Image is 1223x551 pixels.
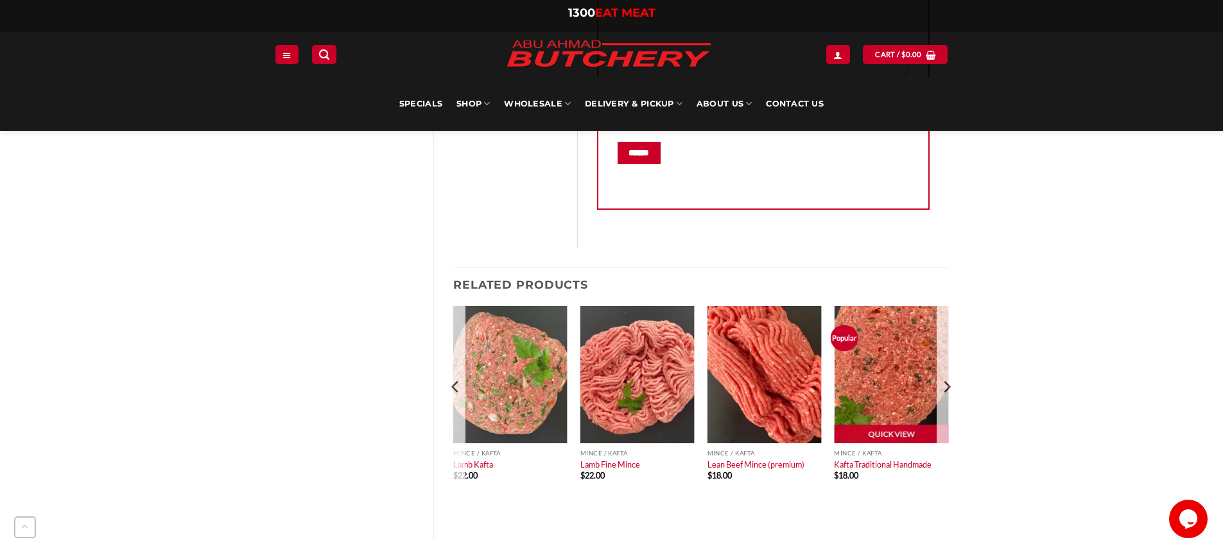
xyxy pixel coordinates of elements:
a: View cart [863,45,948,64]
bdi: 22.00 [580,470,605,480]
bdi: 18.00 [834,470,858,480]
button: Go to top [14,516,36,538]
button: Previous [446,305,465,520]
a: About Us [697,77,752,131]
img: Abu Ahmad Butchery [496,32,721,77]
a: Wholesale [504,77,571,131]
bdi: 18.00 [707,470,732,480]
span: Cart / [875,49,921,60]
a: SHOP [456,77,490,131]
a: Lamb Fine Mince [580,459,640,470]
a: Kafta Traditional Handmade [834,459,932,470]
a: Menu [275,45,299,64]
a: Contact Us [766,77,824,131]
button: Next [937,305,956,520]
h3: Related products [453,268,949,301]
a: Quick View [834,425,948,444]
span: 1300 [568,6,595,20]
span: $ [580,470,585,480]
a: Specials [399,77,442,131]
p: Mince / Kafta [453,450,568,457]
img: Lamb Fine Mince [580,306,695,443]
img: Lamb Kafta [453,306,568,443]
img: Kafta Traditional Handmade [834,306,948,443]
span: $ [901,49,906,60]
iframe: chat widget [1169,500,1210,538]
a: Delivery & Pickup [585,77,682,131]
span: $ [834,470,838,480]
p: Mince / Kafta [707,450,822,457]
a: Lamb Kafta [453,459,493,470]
span: EAT MEAT [595,6,655,20]
img: Lean Beef Mince [707,306,822,443]
span: $ [707,470,712,480]
bdi: 0.00 [901,50,922,58]
p: Mince / Kafta [834,450,948,457]
a: Lean Beef Mince (premium) [707,459,804,470]
p: Mince / Kafta [580,450,695,457]
a: Search [312,45,336,64]
a: Login [826,45,849,64]
a: 1300EAT MEAT [568,6,655,20]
